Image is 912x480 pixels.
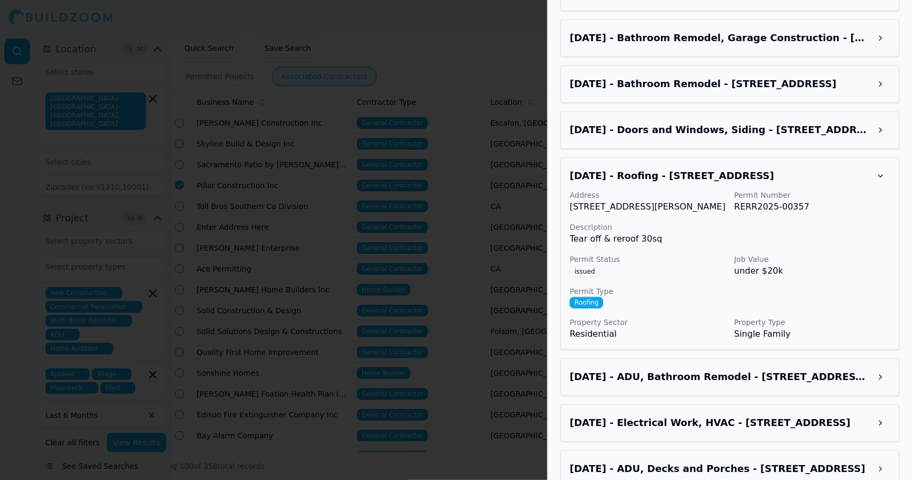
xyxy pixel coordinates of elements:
p: Residential [570,328,726,340]
p: Single Family [734,328,890,340]
span: issued [570,266,599,277]
h3: Sep 3, 2025 - Bathroom Remodel, Garage Construction - 9055 Erle Blunden Way, Fair Oaks, CA, 95628 [570,30,871,45]
p: RERR2025-00357 [734,200,890,213]
p: under $20k [734,265,890,277]
p: Property Sector [570,317,726,328]
p: Property Type [734,317,890,328]
h3: Sep 2, 2025 - Roofing - 9242 Sungold Way, Sacramento, CA, 95826 [570,168,871,183]
p: Tear off & reroof 30sq [570,233,890,245]
h3: Sep 3, 2025 - Doors and Windows, Siding - 1562 Barnett Cir, Carmichael, CA, 95608 [570,122,871,137]
p: Job Value [734,254,890,265]
h3: Sep 2, 2025 - Electrical Work, HVAC - 7720 Fair Oaks Blvd, Carmichael, CA, 95608 [570,415,871,430]
p: Description [570,222,890,233]
p: [STREET_ADDRESS][PERSON_NAME] [570,200,726,213]
span: Roofing [570,297,603,308]
p: Permit Number [734,190,890,200]
p: Permit Status [570,254,726,265]
h3: Sep 2, 2025 - ADU, Decks and Porches - 6101 Dry Creek Rd, Rio Linda, CA, 95673 [570,461,871,476]
h3: Sep 3, 2025 - Bathroom Remodel - 4790 Manzanita Ave, Carmichael, CA, 95608 [570,76,871,91]
p: Permit Type [570,286,890,297]
p: Address [570,190,726,200]
h3: Sep 2, 2025 - ADU, Bathroom Remodel - 4640 Norris Ave, Sacramento, CA, 95841 [570,369,871,384]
